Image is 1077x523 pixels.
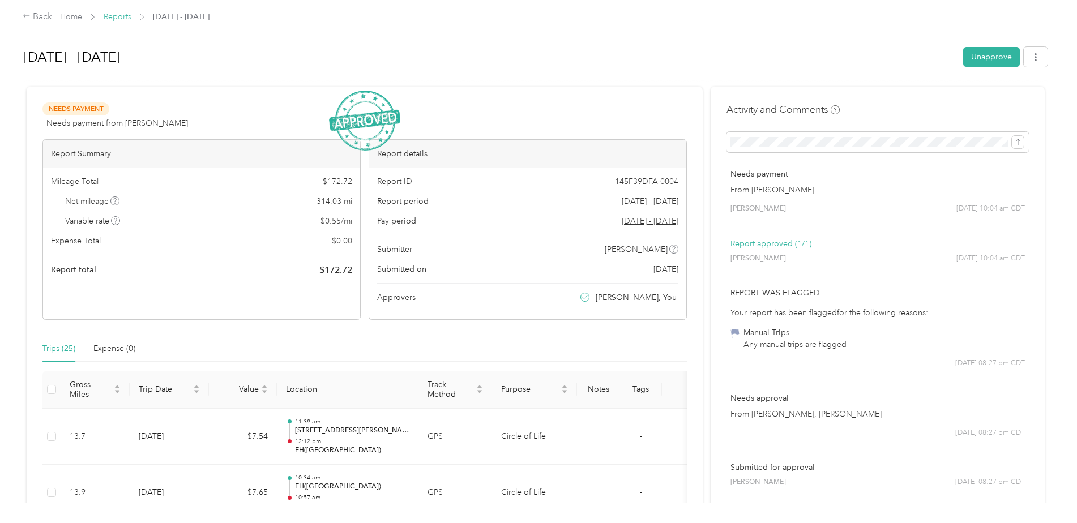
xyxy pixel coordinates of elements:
p: [STREET_ADDRESS] [295,501,409,512]
span: [PERSON_NAME] [730,254,786,264]
th: Notes [577,371,619,409]
span: caret-down [114,388,121,395]
p: From [PERSON_NAME], [PERSON_NAME] [730,408,1025,420]
th: Tags [619,371,662,409]
span: [PERSON_NAME] [605,243,668,255]
th: Purpose [492,371,577,409]
iframe: Everlance-gr Chat Button Frame [1014,460,1077,523]
td: [DATE] [130,409,209,465]
span: caret-up [561,383,568,390]
span: 314.03 mi [317,195,352,207]
div: Any manual trips are flagged [743,338,847,350]
span: [DATE] - [DATE] [622,195,678,207]
span: $ 0.55 / mi [320,215,352,227]
span: [PERSON_NAME] [730,477,786,487]
p: 10:57 am [295,494,409,501]
td: 13.9 [61,465,130,521]
th: Value [209,371,277,409]
span: Net mileage [65,195,120,207]
div: Report details [369,140,686,168]
span: caret-down [193,388,200,395]
p: Report was flagged [730,287,1025,299]
span: Trip Date [139,384,191,394]
td: GPS [418,465,492,521]
span: Purpose [501,384,559,394]
td: $7.65 [209,465,277,521]
th: Location [277,371,418,409]
span: Approvers [377,291,416,303]
span: Gross Miles [70,380,112,399]
span: [DATE] 08:27 pm CDT [955,428,1025,438]
div: Report Summary [43,140,360,168]
td: 13.7 [61,409,130,465]
span: Pay period [377,215,416,227]
span: 145F39DFA-0004 [615,175,678,187]
span: Go to pay period [622,215,678,227]
p: Needs payment [730,168,1025,180]
th: Trip Date [130,371,209,409]
p: From [PERSON_NAME] [730,184,1025,196]
span: $ 0.00 [332,235,352,247]
h1: Aug 17 - 30, 2025 [24,44,955,71]
button: Unapprove [963,47,1020,67]
th: Track Method [418,371,492,409]
span: $ 172.72 [319,263,352,277]
p: Report approved (1/1) [730,238,1025,250]
span: caret-up [476,383,483,390]
span: Needs payment from [PERSON_NAME] [46,117,188,129]
span: caret-up [114,383,121,390]
h4: Activity and Comments [726,102,840,117]
span: Mileage Total [51,175,99,187]
a: Reports [104,12,131,22]
span: - [640,431,642,441]
p: EH([GEOGRAPHIC_DATA]) [295,445,409,456]
div: Manual Trips [743,327,847,338]
span: [DATE] 10:04 am CDT [956,204,1025,214]
td: $7.54 [209,409,277,465]
span: Report total [51,264,96,276]
div: Back [23,10,52,24]
span: $ 172.72 [323,175,352,187]
span: caret-down [261,388,268,395]
td: [DATE] [130,465,209,521]
td: Circle of Life [492,465,577,521]
p: Needs approval [730,392,1025,404]
td: Circle of Life [492,409,577,465]
span: caret-down [561,388,568,395]
span: caret-up [193,383,200,390]
p: Submitted for approval [730,461,1025,473]
div: Expense (0) [93,342,135,355]
span: Expense Total [51,235,101,247]
span: Value [218,384,259,394]
img: ApprovedStamp [329,91,400,151]
span: [DATE] [653,263,678,275]
a: Home [60,12,82,22]
p: 12:12 pm [295,438,409,445]
span: [DATE] 08:27 pm CDT [955,477,1025,487]
span: [DATE] - [DATE] [153,11,210,23]
p: [STREET_ADDRESS][PERSON_NAME] [295,426,409,436]
span: [DATE] 08:27 pm CDT [955,358,1025,368]
span: Submitter [377,243,412,255]
p: 10:34 am [295,474,409,482]
td: GPS [418,409,492,465]
span: caret-up [261,383,268,390]
div: Your report has been flagged for the following reasons: [730,307,1025,319]
span: Needs Payment [42,102,109,115]
span: [PERSON_NAME], You [596,291,677,303]
p: EH([GEOGRAPHIC_DATA]) [295,482,409,492]
span: - [640,487,642,497]
span: [DATE] 10:04 am CDT [956,254,1025,264]
div: Trips (25) [42,342,75,355]
span: [PERSON_NAME] [730,204,786,214]
span: Variable rate [65,215,121,227]
p: 11:39 am [295,418,409,426]
span: Report period [377,195,429,207]
span: Report ID [377,175,412,187]
span: Submitted on [377,263,426,275]
span: Track Method [428,380,474,399]
th: Gross Miles [61,371,130,409]
span: caret-down [476,388,483,395]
